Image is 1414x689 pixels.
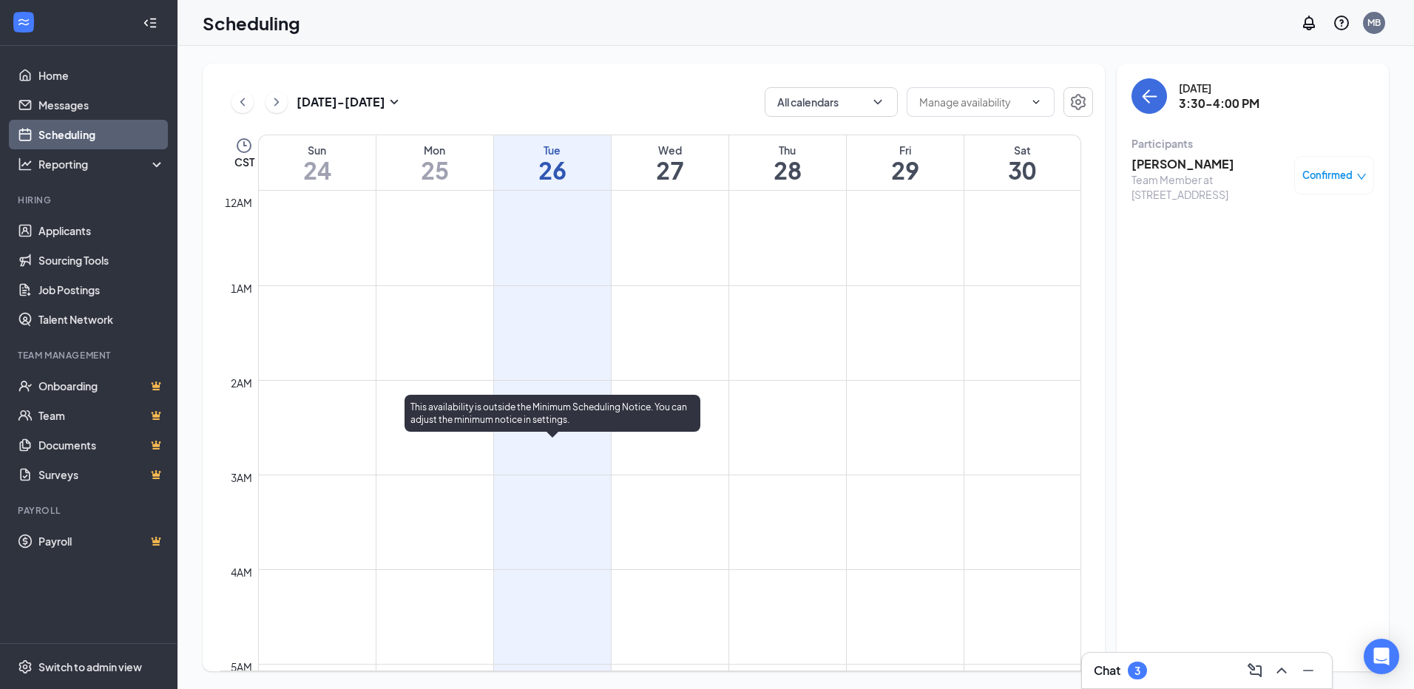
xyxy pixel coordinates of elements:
a: Sourcing Tools [38,245,165,275]
div: 12am [222,194,255,211]
div: Participants [1131,136,1374,151]
button: Settings [1063,87,1093,117]
div: Payroll [18,504,162,517]
h1: 25 [376,157,493,183]
a: Scheduling [38,120,165,149]
svg: Settings [1069,93,1087,111]
svg: ChevronUp [1273,662,1290,679]
span: Confirmed [1302,168,1353,183]
div: 3am [228,469,255,486]
h1: 27 [612,157,728,183]
svg: Analysis [18,157,33,172]
div: Tue [494,143,611,157]
div: MB [1367,16,1381,29]
a: SurveysCrown [38,460,165,489]
div: Switch to admin view [38,659,142,674]
a: TeamCrown [38,401,165,430]
div: 4am [228,564,255,580]
svg: ChevronDown [1030,96,1042,108]
svg: Clock [235,137,253,155]
div: Fri [847,143,964,157]
div: Wed [612,143,728,157]
span: CST [234,155,254,169]
h1: 24 [259,157,376,183]
button: ChevronRight [265,91,288,113]
a: Applicants [38,216,165,245]
div: 5am [228,659,255,675]
a: OnboardingCrown [38,371,165,401]
div: [DATE] [1179,81,1259,95]
a: Job Postings [38,275,165,305]
div: This availability is outside the Minimum Scheduling Notice. You can adjust the minimum notice in ... [405,395,700,432]
h1: 29 [847,157,964,183]
div: Hiring [18,194,162,206]
span: down [1356,172,1367,182]
svg: ArrowLeft [1140,87,1158,105]
a: Home [38,61,165,90]
div: Sat [964,143,1081,157]
input: Manage availability [919,94,1024,110]
h1: 30 [964,157,1081,183]
div: Team Member at [STREET_ADDRESS] [1131,172,1287,202]
svg: SmallChevronDown [385,93,403,111]
svg: Minimize [1299,662,1317,679]
svg: WorkstreamLogo [16,15,31,30]
button: ComposeMessage [1243,659,1267,682]
h3: Chat [1094,662,1120,679]
svg: Settings [18,659,33,674]
button: Minimize [1296,659,1320,682]
svg: Notifications [1300,14,1318,32]
a: PayrollCrown [38,526,165,556]
svg: QuestionInfo [1333,14,1350,32]
div: 2am [228,375,255,391]
svg: ChevronRight [269,93,284,111]
a: Messages [38,90,165,120]
button: ChevronLeft [231,91,254,113]
a: August 26, 2025 [494,135,611,190]
a: August 27, 2025 [612,135,728,190]
div: Team Management [18,349,162,362]
a: August 24, 2025 [259,135,376,190]
div: Sun [259,143,376,157]
svg: ChevronDown [870,95,885,109]
svg: ComposeMessage [1246,662,1264,679]
div: Mon [376,143,493,157]
h3: [PERSON_NAME] [1131,156,1287,172]
h3: [DATE] - [DATE] [297,94,385,110]
button: All calendarsChevronDown [765,87,898,117]
a: August 25, 2025 [376,135,493,190]
div: 3 [1134,665,1140,677]
a: August 28, 2025 [729,135,846,190]
div: Open Intercom Messenger [1364,639,1399,674]
h1: 26 [494,157,611,183]
a: August 29, 2025 [847,135,964,190]
a: Talent Network [38,305,165,334]
a: DocumentsCrown [38,430,165,460]
svg: Collapse [143,16,158,30]
svg: ChevronLeft [235,93,250,111]
h1: 28 [729,157,846,183]
h3: 3:30-4:00 PM [1179,95,1259,112]
a: August 30, 2025 [964,135,1081,190]
div: Thu [729,143,846,157]
button: back-button [1131,78,1167,114]
div: Reporting [38,157,166,172]
button: ChevronUp [1270,659,1293,682]
div: 1am [228,280,255,296]
h1: Scheduling [203,10,300,35]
